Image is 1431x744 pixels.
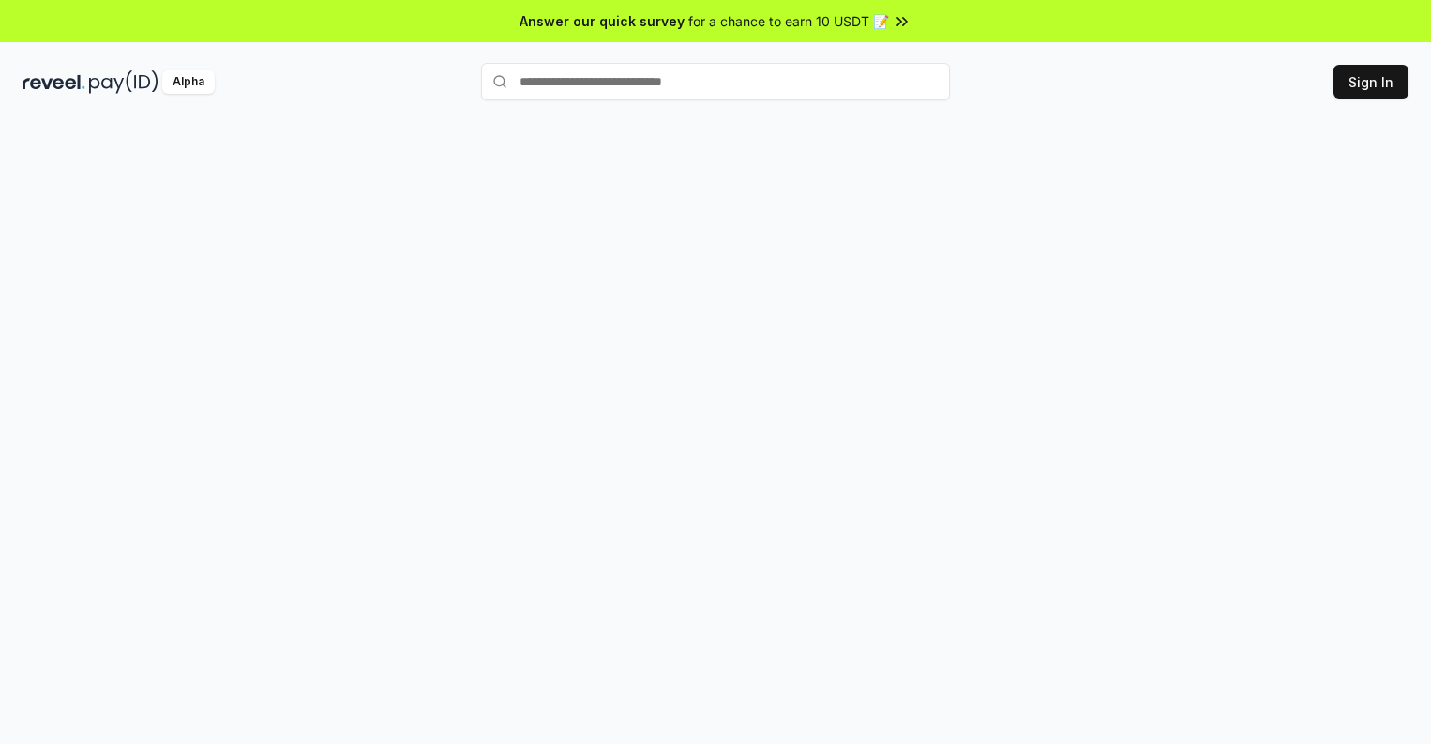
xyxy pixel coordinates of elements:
[162,70,215,94] div: Alpha
[688,11,889,31] span: for a chance to earn 10 USDT 📝
[520,11,685,31] span: Answer our quick survey
[1333,65,1408,99] button: Sign In
[89,70,158,94] img: pay_id
[23,70,85,94] img: reveel_dark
